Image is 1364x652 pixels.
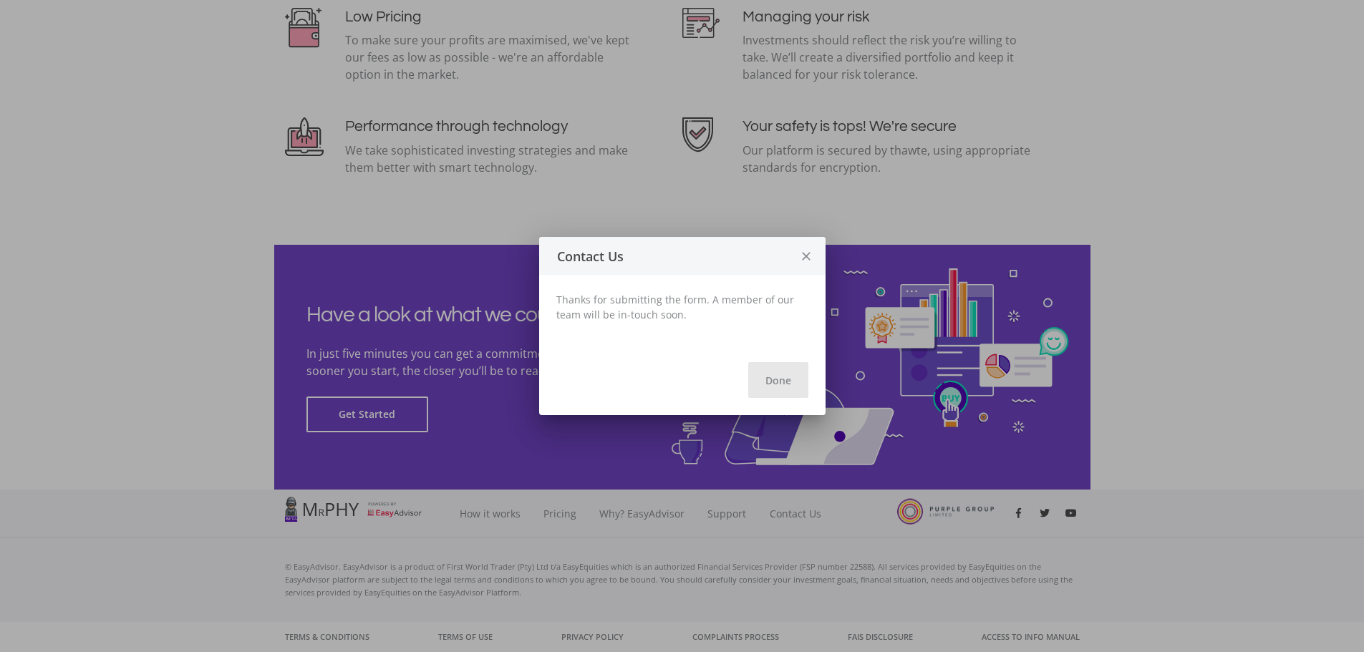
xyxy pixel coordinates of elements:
[556,292,808,322] p: Thanks for submitting the form. A member of our team will be in-touch soon.
[748,362,808,398] button: Done
[788,237,826,275] button: close
[799,238,813,276] i: close
[539,237,826,415] ee-modal: Contact Us
[539,246,788,266] div: Contact Us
